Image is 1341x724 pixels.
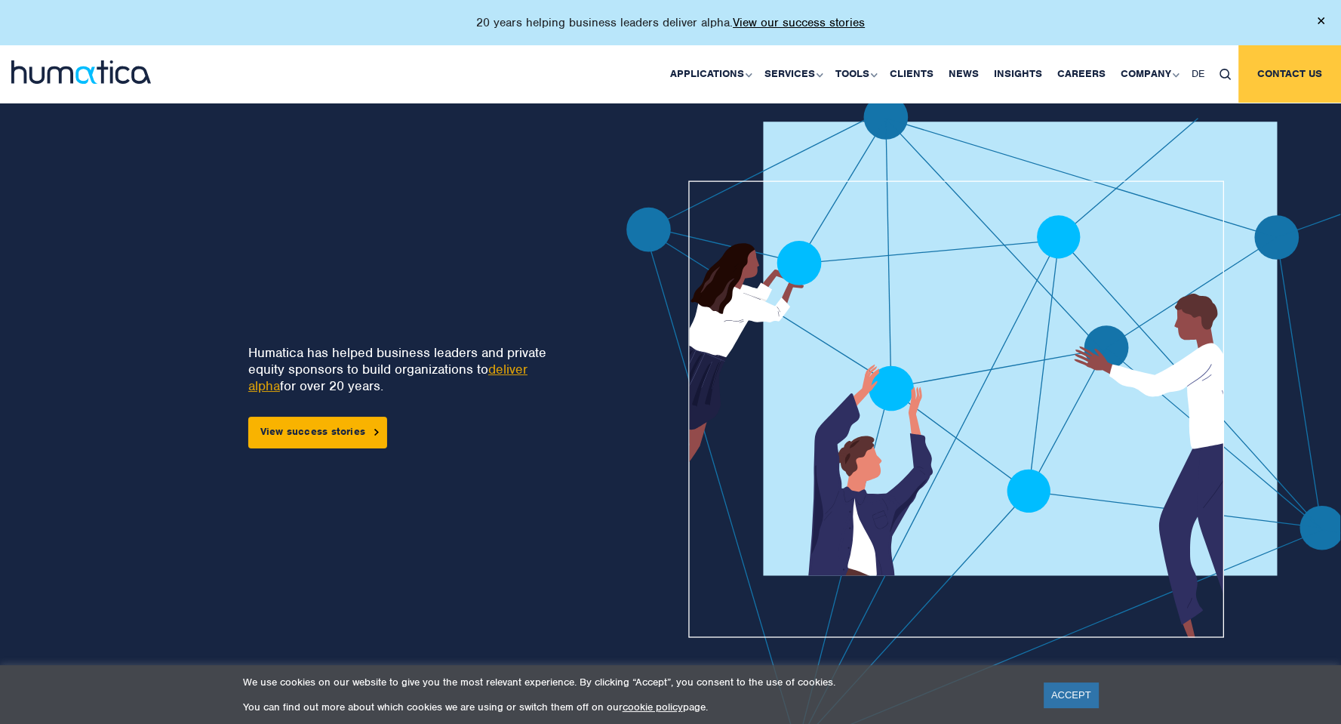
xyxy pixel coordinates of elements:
[374,429,379,436] img: arrowicon
[828,45,882,103] a: Tools
[243,676,1025,689] p: We use cookies on our website to give you the most relevant experience. By clicking “Accept”, you...
[882,45,941,103] a: Clients
[1192,67,1204,80] span: DE
[1050,45,1113,103] a: Careers
[1044,682,1099,707] a: ACCEPT
[623,701,683,713] a: cookie policy
[986,45,1050,103] a: Insights
[248,361,527,394] a: deliver alpha
[476,15,865,30] p: 20 years helping business leaders deliver alpha.
[757,45,828,103] a: Services
[733,15,865,30] a: View our success stories
[1113,45,1184,103] a: Company
[1184,45,1212,103] a: DE
[248,417,387,448] a: View success stories
[11,60,151,84] img: logo
[243,701,1025,713] p: You can find out more about which cookies we are using or switch them off on our page.
[1238,45,1341,103] a: Contact us
[248,344,574,394] p: Humatica has helped business leaders and private equity sponsors to build organizations to for ov...
[1220,69,1231,80] img: search_icon
[663,45,757,103] a: Applications
[941,45,986,103] a: News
